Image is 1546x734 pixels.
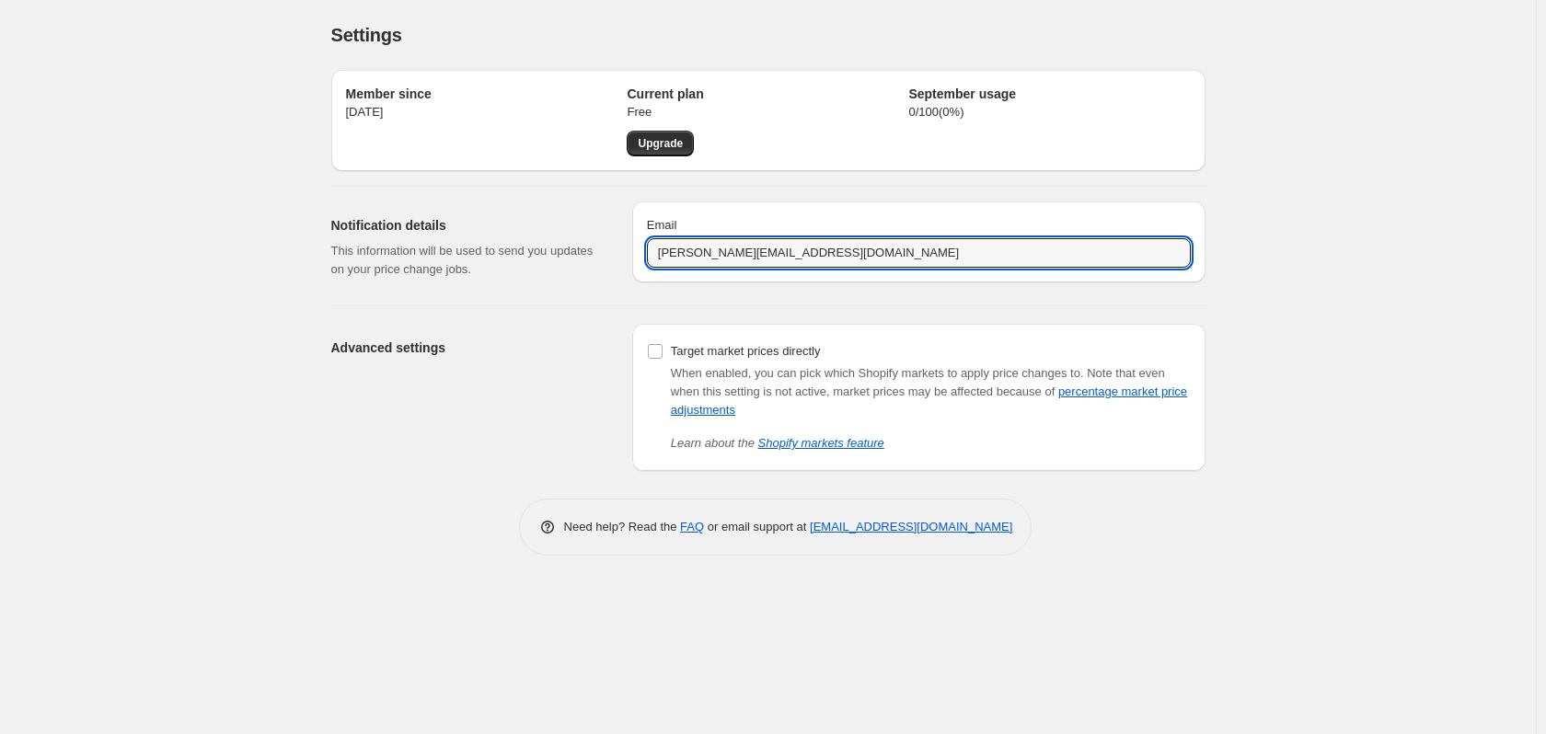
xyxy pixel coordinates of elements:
[671,366,1084,380] span: When enabled, you can pick which Shopify markets to apply price changes to.
[647,218,677,232] span: Email
[671,436,884,450] i: Learn about the
[908,103,1190,121] p: 0 / 100 ( 0 %)
[331,242,603,279] p: This information will be used to send you updates on your price change jobs.
[810,520,1012,533] a: [EMAIL_ADDRESS][DOMAIN_NAME]
[627,85,908,103] h2: Current plan
[638,136,683,151] span: Upgrade
[331,216,603,235] h2: Notification details
[758,436,884,450] a: Shopify markets feature
[704,520,810,533] span: or email support at
[331,338,603,357] h2: Advanced settings
[346,85,628,103] h2: Member since
[346,103,628,121] p: [DATE]
[331,25,402,45] span: Settings
[627,131,694,156] a: Upgrade
[908,85,1190,103] h2: September usage
[671,344,821,358] span: Target market prices directly
[680,520,704,533] a: FAQ
[671,366,1187,417] span: Note that even when this setting is not active, market prices may be affected because of
[564,520,681,533] span: Need help? Read the
[627,103,908,121] p: Free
